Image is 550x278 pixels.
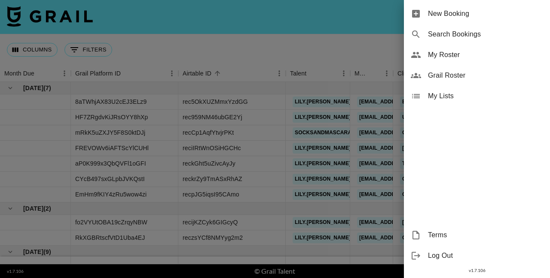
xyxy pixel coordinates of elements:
[404,3,550,24] div: New Booking
[404,266,550,275] div: v 1.7.106
[428,29,543,39] span: Search Bookings
[428,91,543,101] span: My Lists
[404,225,550,245] div: Terms
[428,230,543,240] span: Terms
[428,50,543,60] span: My Roster
[404,245,550,266] div: Log Out
[404,65,550,86] div: Grail Roster
[404,86,550,106] div: My Lists
[428,9,543,19] span: New Booking
[428,70,543,81] span: Grail Roster
[404,24,550,45] div: Search Bookings
[404,45,550,65] div: My Roster
[428,251,543,261] span: Log Out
